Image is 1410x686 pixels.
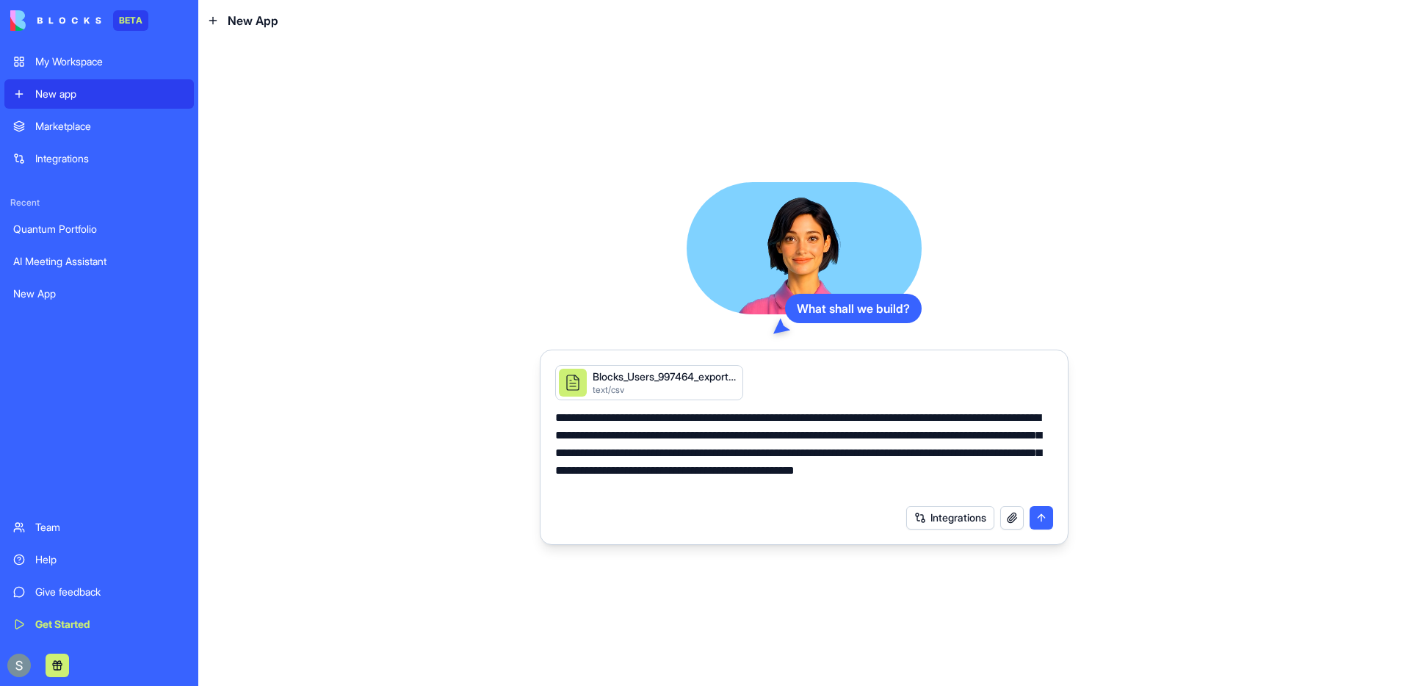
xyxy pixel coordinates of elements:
div: Marketplace [35,119,185,134]
div: Help [35,552,185,567]
div: Give feedback [35,585,185,599]
img: logo [10,10,101,31]
div: Quantum Portfolio [13,222,185,237]
a: Get Started [4,610,194,639]
div: New app [35,87,185,101]
a: Help [4,545,194,574]
a: Integrations [4,144,194,173]
button: Integrations [906,506,994,530]
div: BETA [113,10,148,31]
a: Give feedback [4,577,194,607]
a: New App [4,279,194,308]
div: Blocks_Users_997464_export_2025-09-21_11_06.csv [593,369,737,384]
a: AI Meeting Assistant [4,247,194,276]
div: My Workspace [35,54,185,69]
a: Marketplace [4,112,194,141]
div: Get Started [35,617,185,632]
div: New App [13,286,185,301]
span: New App [228,12,278,29]
div: text/csv [593,384,737,396]
a: My Workspace [4,47,194,76]
div: What shall we build? [785,294,922,323]
span: Recent [4,197,194,209]
a: Team [4,513,194,542]
img: ACg8ocKnDTHbS00rqwWSHQfXf8ia04QnQtz5EDX_Ef5UNrjqV-k=s96-c [7,654,31,677]
div: Integrations [35,151,185,166]
a: New app [4,79,194,109]
div: Team [35,520,185,535]
a: Quantum Portfolio [4,214,194,244]
a: BETA [10,10,148,31]
div: AI Meeting Assistant [13,254,185,269]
